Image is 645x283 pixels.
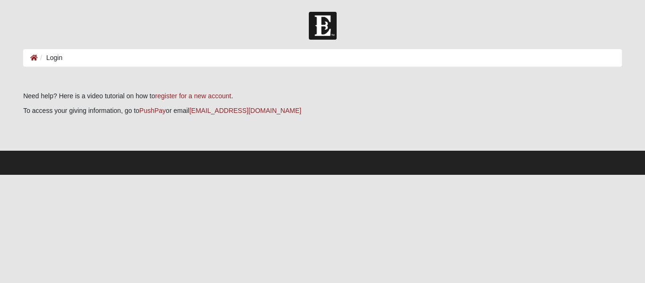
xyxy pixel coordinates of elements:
p: Need help? Here is a video tutorial on how to . [23,91,622,101]
a: register for a new account [155,92,231,100]
li: Login [38,53,62,63]
a: PushPay [139,107,166,114]
img: Church of Eleven22 Logo [309,12,337,40]
p: To access your giving information, go to or email [23,106,622,116]
a: [EMAIL_ADDRESS][DOMAIN_NAME] [189,107,301,114]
